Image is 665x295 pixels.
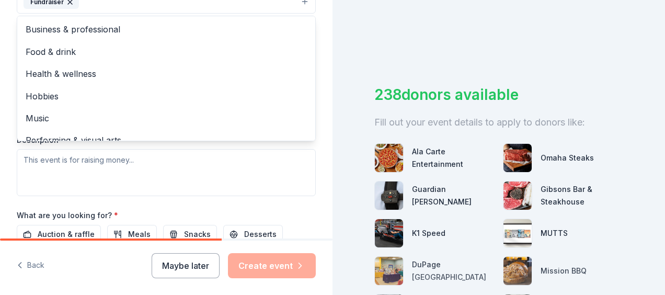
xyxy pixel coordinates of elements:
span: Food & drink [26,45,307,59]
span: Hobbies [26,89,307,103]
span: Health & wellness [26,67,307,81]
span: Music [26,111,307,125]
span: Performing & visual arts [26,133,307,147]
div: Fundraiser [17,16,316,141]
span: Business & professional [26,22,307,36]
